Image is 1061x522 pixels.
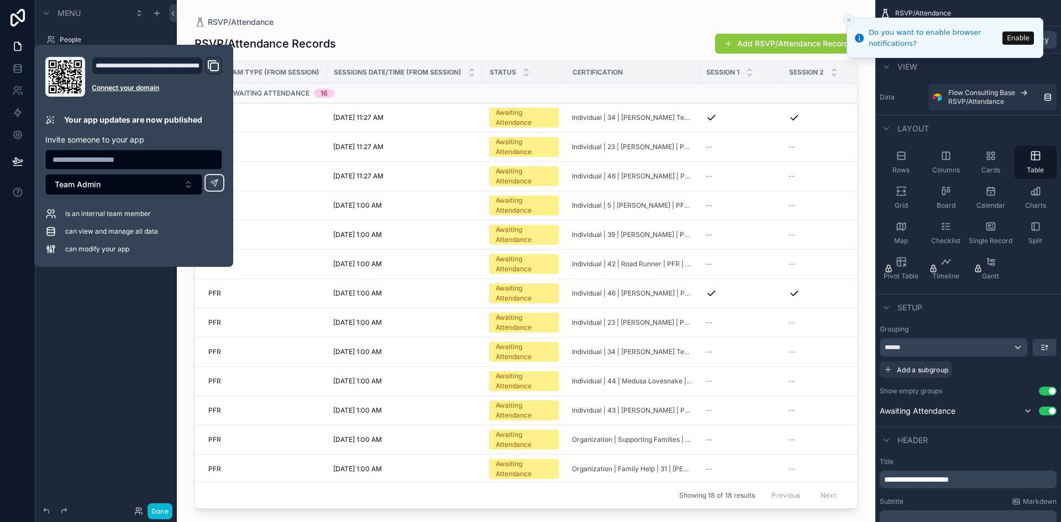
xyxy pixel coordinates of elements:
a: Markdown [1012,497,1057,506]
span: Markdown [1023,497,1057,506]
span: Sessions Date/Time (from Session) [334,68,461,77]
span: Program type (from Session) [209,68,319,77]
span: RSVP/Attendance [895,9,951,18]
button: Enable [1002,31,1034,45]
label: Subtitle [880,497,904,506]
span: Flow Consulting Base [948,88,1015,97]
button: Add a subgroup [880,361,952,378]
span: Menu [57,8,81,19]
button: Split [1014,217,1057,250]
span: Awaiting Attendance [229,89,309,98]
span: Team Admin [55,179,101,190]
button: Select Button [45,174,202,195]
span: Gantt [982,272,999,281]
span: Rows [892,166,910,175]
span: Header [897,435,928,446]
span: Session 1 [706,68,739,77]
span: Showing 18 of 18 results [679,491,755,500]
span: Map [894,236,908,245]
button: Close toast [843,14,854,25]
span: Calendar [976,201,1005,210]
div: Domain and Custom Link [92,57,222,97]
p: Your app updates are now published [64,114,202,125]
p: Invite someone to your app [45,134,222,145]
span: Status [490,68,516,77]
button: Gantt [969,252,1012,285]
span: Grid [895,201,908,210]
span: Setup [897,302,922,313]
label: Grouping [880,325,908,334]
span: Single Record [969,236,1012,245]
button: Cards [969,146,1012,179]
button: Done [148,503,172,519]
label: Data [880,93,924,102]
span: Pivot Table [884,272,918,281]
span: Add a subgroup [897,366,948,374]
span: Checklist [931,236,960,245]
span: Awaiting Attendance [880,405,955,416]
button: Charts [1014,181,1057,214]
span: Columns [932,166,960,175]
label: People [60,35,168,44]
span: Cards [981,166,1000,175]
button: Board [925,181,967,214]
span: RSVP/Attendance [948,97,1004,106]
span: Split [1028,236,1042,245]
span: Charts [1025,201,1046,210]
span: Layout [897,123,929,134]
span: can modify your app [65,245,129,254]
button: Calendar [969,181,1012,214]
span: is an internal team member [65,209,151,218]
button: Rows [880,146,922,179]
a: Flow Consulting BaseRSVP/Attendance [928,84,1057,110]
label: Show empty groups [880,387,942,396]
button: Single Record [969,217,1012,250]
span: View [897,61,917,72]
button: Grid [880,181,922,214]
button: Timeline [925,252,967,285]
span: Session 2 [789,68,824,77]
label: Title [880,457,1057,466]
span: can view and manage all data [65,227,158,236]
span: Certification [572,68,623,77]
span: Table [1027,166,1044,175]
button: Map [880,217,922,250]
span: Board [937,201,955,210]
img: Airtable Logo [933,93,942,102]
button: Checklist [925,217,967,250]
div: Do you want to enable browser notifications? [869,27,999,49]
a: Connect your domain [92,83,222,92]
button: Columns [925,146,967,179]
button: Table [1014,146,1057,179]
div: scrollable content [880,471,1057,488]
div: 16 [321,89,328,98]
button: Pivot Table [880,252,922,285]
span: Timeline [932,272,959,281]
